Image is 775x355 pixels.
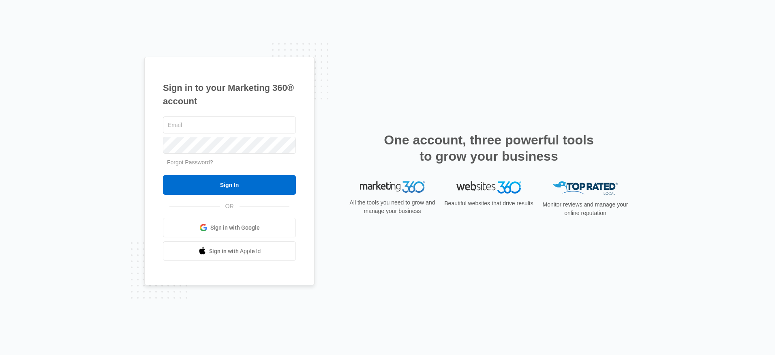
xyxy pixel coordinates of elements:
[381,132,596,164] h2: One account, three powerful tools to grow your business
[163,218,296,237] a: Sign in with Google
[163,116,296,133] input: Email
[540,200,631,217] p: Monitor reviews and manage your online reputation
[456,181,521,193] img: Websites 360
[443,199,534,208] p: Beautiful websites that drive results
[347,198,438,215] p: All the tools you need to grow and manage your business
[209,247,261,256] span: Sign in with Apple Id
[163,81,296,108] h1: Sign in to your Marketing 360® account
[210,224,260,232] span: Sign in with Google
[220,202,240,211] span: OR
[167,159,213,166] a: Forgot Password?
[163,241,296,261] a: Sign in with Apple Id
[553,181,618,195] img: Top Rated Local
[360,181,425,193] img: Marketing 360
[163,175,296,195] input: Sign In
